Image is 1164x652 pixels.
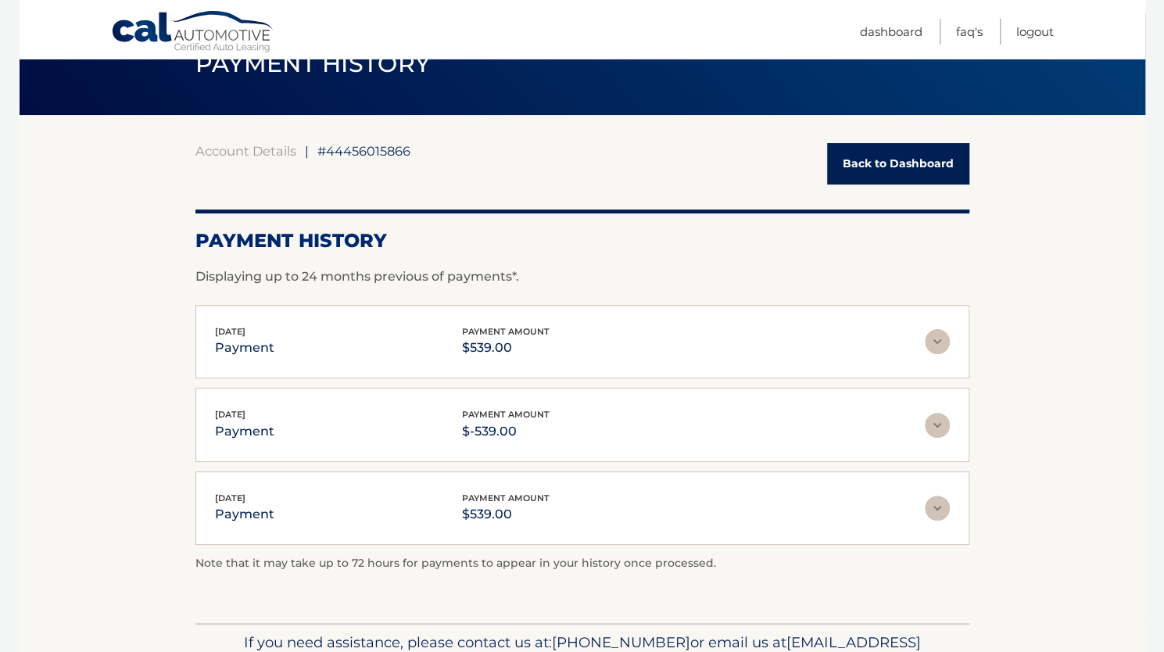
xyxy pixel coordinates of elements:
[215,337,274,359] p: payment
[215,421,274,442] p: payment
[827,143,969,184] a: Back to Dashboard
[462,421,550,442] p: $-539.00
[195,229,969,253] h2: Payment History
[860,19,922,45] a: Dashboard
[462,326,550,337] span: payment amount
[462,337,550,359] p: $539.00
[215,503,274,525] p: payment
[317,143,410,159] span: #44456015866
[1016,19,1054,45] a: Logout
[215,326,245,337] span: [DATE]
[195,49,431,78] span: PAYMENT HISTORY
[925,496,950,521] img: accordion-rest.svg
[195,554,969,573] p: Note that it may take up to 72 hours for payments to appear in your history once processed.
[925,413,950,438] img: accordion-rest.svg
[305,143,309,159] span: |
[462,503,550,525] p: $539.00
[195,267,969,286] p: Displaying up to 24 months previous of payments*.
[956,19,983,45] a: FAQ's
[195,143,296,159] a: Account Details
[552,633,690,651] span: [PHONE_NUMBER]
[215,409,245,420] span: [DATE]
[215,493,245,503] span: [DATE]
[462,493,550,503] span: payment amount
[462,409,550,420] span: payment amount
[925,329,950,354] img: accordion-rest.svg
[111,10,275,56] a: Cal Automotive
